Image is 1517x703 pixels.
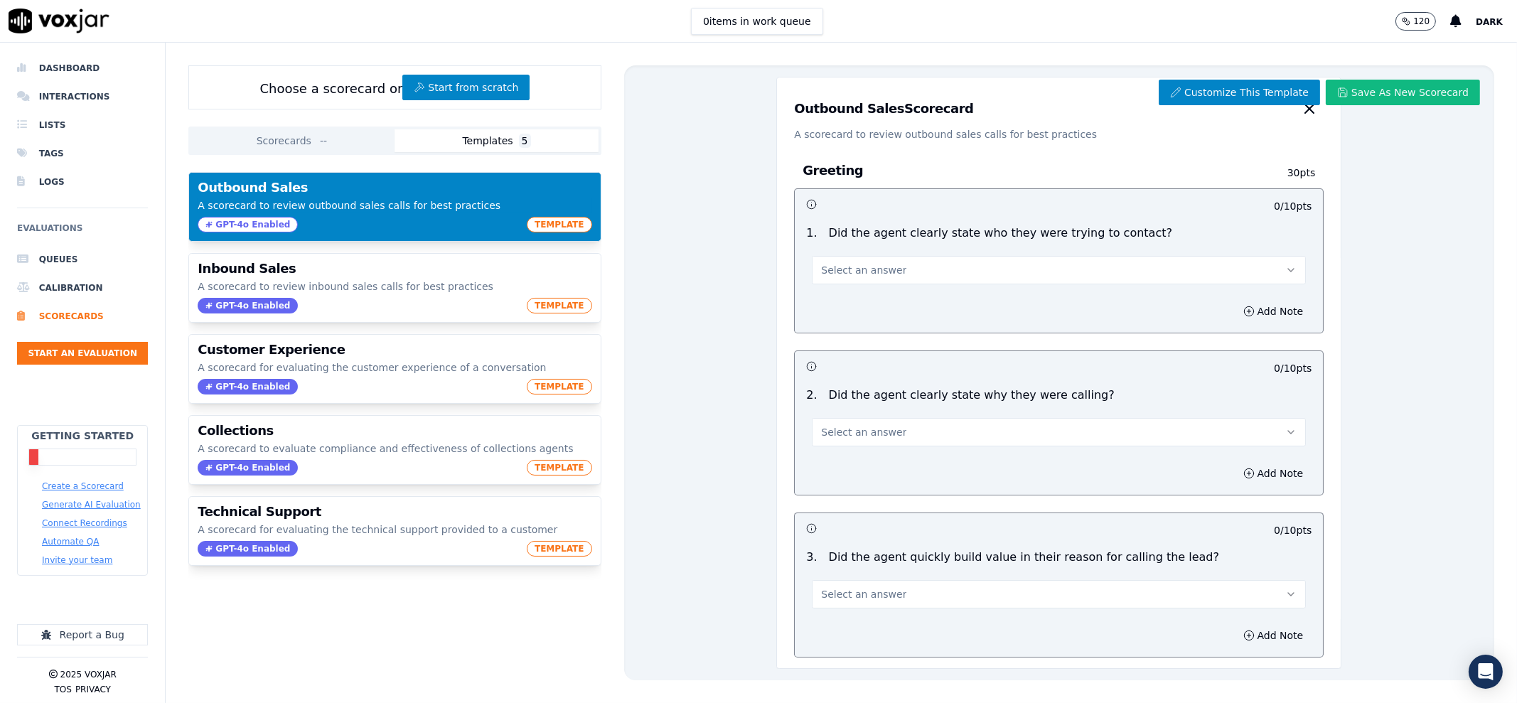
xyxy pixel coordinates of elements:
[188,65,601,109] div: Choose a scorecard or
[1235,463,1312,483] button: Add Note
[794,127,1324,141] p: A scorecard to review outbound sales calls for best practices
[198,343,591,356] h3: Customer Experience
[800,549,822,566] p: 3 .
[800,387,822,404] p: 2 .
[42,517,127,529] button: Connect Recordings
[17,245,148,274] a: Queues
[1476,17,1503,27] span: Dark
[1326,80,1480,105] button: Save As New Scorecard
[821,587,906,601] span: Select an answer
[17,82,148,111] a: Interactions
[17,220,148,245] h6: Evaluations
[1159,80,1320,105] button: Customize This Template
[1469,655,1503,689] div: Open Intercom Messenger
[17,274,148,302] a: Calibration
[198,379,298,395] span: GPT-4o Enabled
[527,298,592,313] span: TEMPLATE
[42,481,124,492] button: Create a Scorecard
[1395,12,1436,31] button: 120
[821,425,906,439] span: Select an answer
[198,198,591,213] p: A scorecard to review outbound sales calls for best practices
[829,549,1219,566] p: Did the agent quickly build value in their reason for calling the lead?
[317,134,330,148] span: --
[821,263,906,277] span: Select an answer
[191,129,395,152] button: Scorecards
[1476,13,1517,30] button: Dark
[1235,301,1312,321] button: Add Note
[17,111,148,139] a: Lists
[17,624,148,645] button: Report a Bug
[198,279,591,294] p: A scorecard to review inbound sales calls for best practices
[198,298,298,313] span: GPT-4o Enabled
[1274,199,1312,213] p: 0 / 10 pts
[198,505,591,518] h3: Technical Support
[800,225,822,242] p: 1 .
[42,554,112,566] button: Invite your team
[42,536,99,547] button: Automate QA
[198,441,591,456] p: A scorecard to evaluate compliance and effectiveness of collections agents
[527,460,592,476] span: TEMPLATE
[198,460,298,476] span: GPT-4o Enabled
[75,684,111,695] button: Privacy
[829,225,1172,242] p: Did the agent clearly state who they were trying to contact?
[42,499,141,510] button: Generate AI Evaluation
[60,669,117,680] p: 2025 Voxjar
[527,541,592,557] span: TEMPLATE
[1274,361,1312,375] p: 0 / 10 pts
[17,342,148,365] button: Start an Evaluation
[54,684,71,695] button: TOS
[17,54,148,82] a: Dashboard
[1235,626,1312,645] button: Add Note
[198,181,591,194] h3: Outbound Sales
[1274,523,1312,537] p: 0 / 10 pts
[198,360,591,375] p: A scorecard for evaluating the customer experience of a conversation
[198,424,591,437] h3: Collections
[829,387,1115,404] p: Did the agent clearly state why they were calling?
[803,161,1230,180] h3: Greeting
[1230,166,1315,180] p: 30 pts
[17,302,148,331] a: Scorecards
[9,9,109,33] img: voxjar logo
[395,129,598,152] button: Templates
[31,429,134,443] h2: Getting Started
[519,134,531,148] span: 5
[527,217,592,232] span: TEMPLATE
[198,541,298,557] span: GPT-4o Enabled
[17,139,148,168] a: Tags
[198,262,591,275] h3: Inbound Sales
[1413,16,1430,27] p: 120
[794,102,973,115] h3: Outbound Sales Scorecard
[198,217,298,232] span: GPT-4o Enabled
[527,379,592,395] span: TEMPLATE
[691,8,823,35] button: 0items in work queue
[17,168,148,196] a: Logs
[402,75,530,100] button: Start from scratch
[198,522,591,537] p: A scorecard for evaluating the technical support provided to a customer
[1395,12,1450,31] button: 120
